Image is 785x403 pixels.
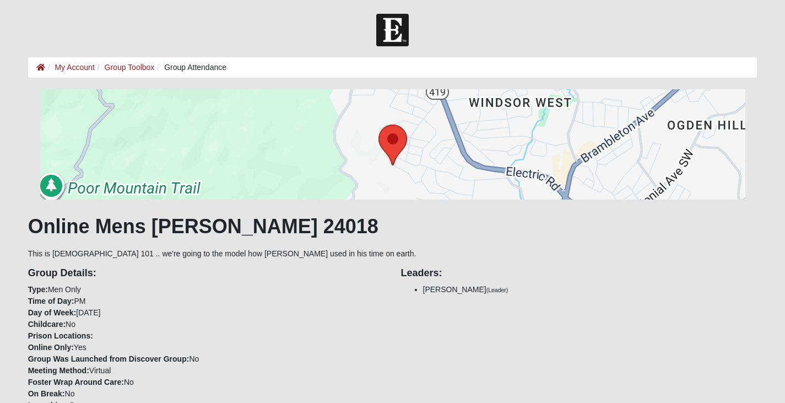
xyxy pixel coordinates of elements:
strong: Group Was Launched from Discover Group: [28,354,190,363]
strong: Online Only: [28,343,74,352]
strong: Prison Locations: [28,331,93,340]
h4: Group Details: [28,267,385,280]
strong: Meeting Method: [28,366,89,375]
strong: Day of Week: [28,308,77,317]
a: Group Toolbox [105,63,155,72]
li: Group Attendance [154,62,226,73]
a: My Account [55,63,94,72]
h4: Leaders: [401,267,757,280]
strong: Time of Day: [28,297,74,305]
li: [PERSON_NAME] [423,284,757,295]
h1: Online Mens [PERSON_NAME] 24018 [28,214,757,238]
img: Church of Eleven22 Logo [376,14,409,46]
small: (Leader) [486,287,508,293]
strong: Foster Wrap Around Care: [28,378,124,386]
strong: Type: [28,285,48,294]
strong: Childcare: [28,320,66,329]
